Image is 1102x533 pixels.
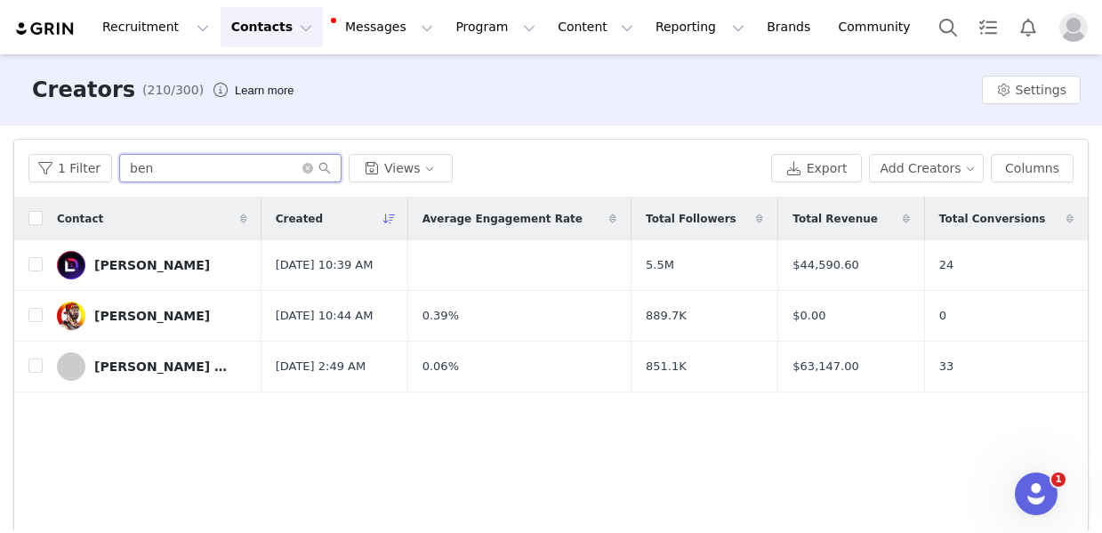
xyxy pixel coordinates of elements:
button: Columns [991,154,1074,182]
button: Views [349,154,453,182]
a: [PERSON_NAME] [57,302,247,330]
button: Add Creators [869,154,985,182]
div: Tooltip anchor [231,82,297,100]
span: $0.00 [792,307,825,325]
span: (210/300) [142,81,204,100]
span: 5.5M [646,256,674,274]
span: 0.39% [422,307,459,325]
span: $63,147.00 [792,358,858,376]
button: Contacts [221,7,323,47]
input: Search... [119,154,342,182]
img: grin logo [14,20,76,37]
span: Total Conversions [939,211,1046,227]
span: [DATE] 10:44 AM [276,307,374,325]
span: Total Followers [646,211,736,227]
i: icon: search [318,162,331,174]
button: Recruitment [92,7,220,47]
span: Average Engagement Rate [422,211,583,227]
h3: Creators [32,74,135,106]
i: icon: close-circle [302,163,313,174]
span: 851.1K [646,358,687,376]
span: Created [276,211,323,227]
a: Community [828,7,929,47]
button: Settings [982,76,1081,104]
button: Program [445,7,546,47]
button: Content [547,7,644,47]
span: 889.7K [646,307,687,325]
span: 1 [1051,472,1066,487]
button: 1 Filter [28,154,112,182]
span: Total Revenue [792,211,878,227]
span: 0.06% [422,358,459,376]
span: [DATE] 10:39 AM [276,256,374,274]
iframe: Intercom live chat [1015,472,1058,515]
a: [PERSON_NAME] Life [57,352,247,381]
img: 5e920b8b-83bd-43f5-8555-12204de33101.jpg [57,251,85,279]
img: placeholder-profile.jpg [1059,13,1088,42]
button: Notifications [1009,7,1048,47]
div: [PERSON_NAME] [94,258,210,272]
div: [PERSON_NAME] [94,309,210,323]
span: Contact [57,211,103,227]
a: Brands [756,7,826,47]
span: $44,590.60 [792,256,858,274]
button: Reporting [645,7,755,47]
button: Messages [324,7,444,47]
img: 3a0071ca-17fc-4034-89ff-d8b0e3b9f906.jpg [57,302,85,330]
div: [PERSON_NAME] Life [94,359,228,374]
a: Tasks [969,7,1008,47]
button: Export [771,154,862,182]
span: [DATE] 2:49 AM [276,358,366,376]
a: [PERSON_NAME] [57,251,247,279]
button: Search [929,7,968,47]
